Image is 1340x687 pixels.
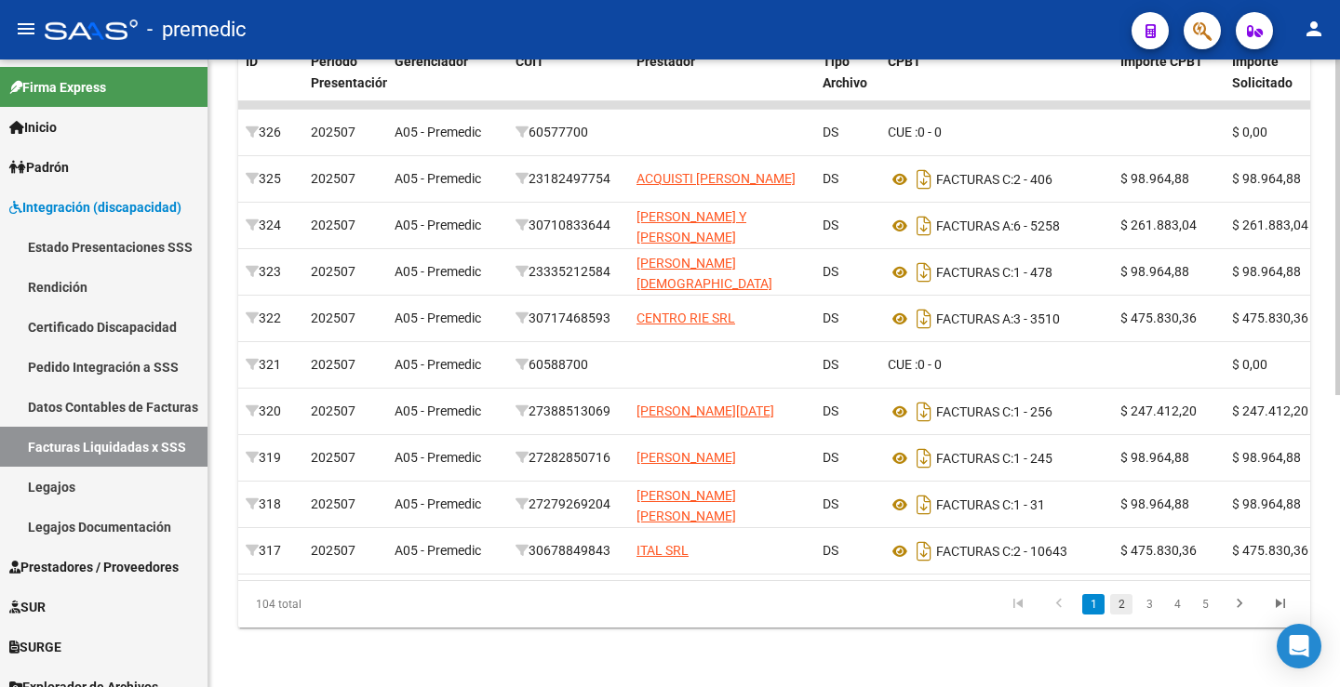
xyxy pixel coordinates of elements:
[311,54,390,90] span: Período Presentación
[9,117,57,138] span: Inicio
[936,311,1013,326] span: FACTURAS A:
[1166,594,1188,614] a: 4
[1232,543,1308,558] span: $ 475.830,36
[311,125,355,139] span: 202507
[1120,264,1189,279] span: $ 98.964,88
[395,125,481,139] span: A05 - Premedic
[395,543,481,558] span: A05 - Premedic
[1232,218,1308,232] span: $ 261.883,04
[246,308,296,329] div: 322
[9,637,61,657] span: SURGE
[1120,54,1203,69] span: Importe CPBT
[395,496,481,511] span: A05 - Premedic
[246,540,296,561] div: 317
[823,125,838,139] span: DS
[311,450,355,465] span: 202507
[912,258,936,287] i: Descargar documento
[912,397,936,427] i: Descargar documento
[1079,588,1107,620] li: page 1
[636,403,774,418] span: [PERSON_NAME][DATE]
[15,18,37,40] mat-icon: menu
[246,261,296,283] div: 323
[1163,588,1191,620] li: page 4
[311,171,355,186] span: 202507
[395,450,481,465] span: A05 - Premedic
[1232,310,1308,325] span: $ 475.830,36
[823,54,867,90] span: Tipo Archivo
[888,304,1105,334] div: 3 - 3510
[246,54,258,69] span: ID
[936,404,1013,419] span: FACTURAS C:
[1082,594,1105,614] a: 1
[823,357,838,372] span: DS
[936,497,1013,512] span: FACTURAS C:
[936,172,1013,187] span: FACTURAS C:
[636,543,689,558] span: ITAL SRL
[311,264,355,279] span: 202507
[912,536,936,566] i: Descargar documento
[9,557,179,577] span: Prestadores / Proveedores
[516,354,622,376] div: 60588700
[636,488,736,524] span: [PERSON_NAME] [PERSON_NAME]
[1120,218,1197,232] span: $ 261.883,04
[246,122,296,143] div: 326
[238,581,449,628] div: 104 total
[636,54,695,69] span: Prestador
[636,450,736,465] span: [PERSON_NAME]
[9,197,181,218] span: Integración (discapacidad)
[387,42,508,124] datatable-header-cell: Gerenciador
[246,354,296,376] div: 321
[936,265,1013,280] span: FACTURAS C:
[815,42,880,124] datatable-header-cell: Tipo Archivo
[9,157,69,178] span: Padrón
[636,209,746,245] span: [PERSON_NAME] Y [PERSON_NAME]
[823,218,838,232] span: DS
[395,310,481,325] span: A05 - Premedic
[395,403,481,418] span: A05 - Premedic
[246,494,296,515] div: 318
[246,401,296,422] div: 320
[1138,594,1160,614] a: 3
[516,401,622,422] div: 27388513069
[311,310,355,325] span: 202507
[823,264,838,279] span: DS
[888,490,1105,520] div: 1 - 31
[395,171,481,186] span: A05 - Premedic
[516,447,622,469] div: 27282850716
[1222,594,1257,614] a: go to next page
[516,54,544,69] span: CUIT
[888,354,1105,376] div: 0 - 0
[1110,594,1132,614] a: 2
[823,496,838,511] span: DS
[1135,588,1163,620] li: page 3
[311,218,355,232] span: 202507
[1120,171,1189,186] span: $ 98.964,88
[1232,450,1301,465] span: $ 98.964,88
[888,357,918,372] span: CUE :
[823,543,838,558] span: DS
[912,443,936,473] i: Descargar documento
[1277,624,1321,668] div: Open Intercom Messenger
[516,308,622,329] div: 30717468593
[1000,594,1036,614] a: go to first page
[1225,42,1336,124] datatable-header-cell: Importe Solicitado
[516,215,622,236] div: 30710833644
[823,171,838,186] span: DS
[246,215,296,236] div: 324
[1263,594,1298,614] a: go to last page
[1232,171,1301,186] span: $ 98.964,88
[912,490,936,520] i: Descargar documento
[888,125,918,139] span: CUE :
[311,403,355,418] span: 202507
[880,42,1113,124] datatable-header-cell: CPBT
[1120,310,1197,325] span: $ 475.830,36
[636,310,735,325] span: CENTRO RIE SRL
[395,218,481,232] span: A05 - Premedic
[311,543,355,558] span: 202507
[303,42,387,124] datatable-header-cell: Período Presentación
[1232,264,1301,279] span: $ 98.964,88
[1107,588,1135,620] li: page 2
[888,258,1105,287] div: 1 - 478
[1232,496,1301,511] span: $ 98.964,88
[823,403,838,418] span: DS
